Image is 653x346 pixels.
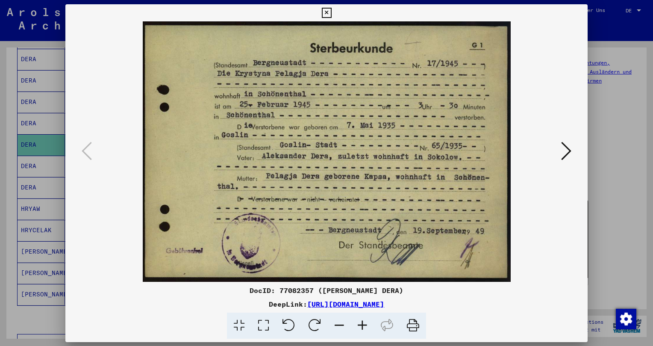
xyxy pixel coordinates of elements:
img: Zustimmung ändern [616,309,636,329]
div: DeepLink: [65,299,588,309]
div: DocID: 77082357 ([PERSON_NAME] DERA) [65,285,588,296]
img: 001.jpg [94,21,559,282]
div: Zustimmung ändern [615,308,636,329]
a: [URL][DOMAIN_NAME] [307,300,384,308]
